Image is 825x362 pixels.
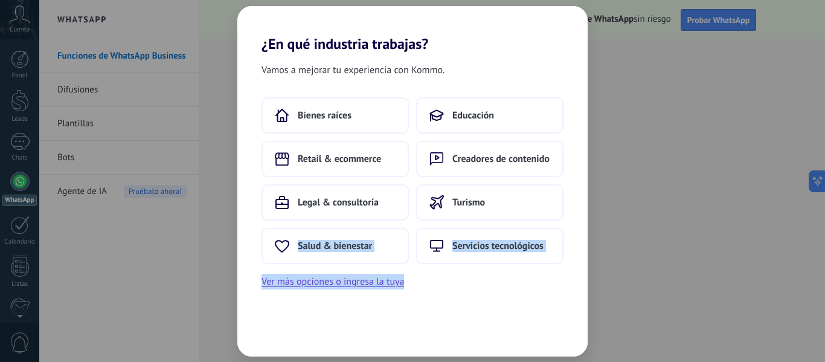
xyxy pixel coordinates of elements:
[452,240,544,252] span: Servicios tecnológicos
[416,97,563,134] button: Educación
[262,228,409,264] button: Salud & bienestar
[298,240,372,252] span: Salud & bienestar
[262,141,409,177] button: Retail & ecommerce
[452,109,494,121] span: Educación
[262,184,409,221] button: Legal & consultoría
[298,196,379,208] span: Legal & consultoría
[262,62,445,78] span: Vamos a mejorar tu experiencia con Kommo.
[416,184,563,221] button: Turismo
[237,6,588,53] h2: ¿En qué industria trabajas?
[262,97,409,134] button: Bienes raíces
[452,153,550,165] span: Creadores de contenido
[416,141,563,177] button: Creadores de contenido
[452,196,485,208] span: Turismo
[298,153,381,165] span: Retail & ecommerce
[416,228,563,264] button: Servicios tecnológicos
[298,109,352,121] span: Bienes raíces
[262,274,404,289] button: Ver más opciones o ingresa la tuya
